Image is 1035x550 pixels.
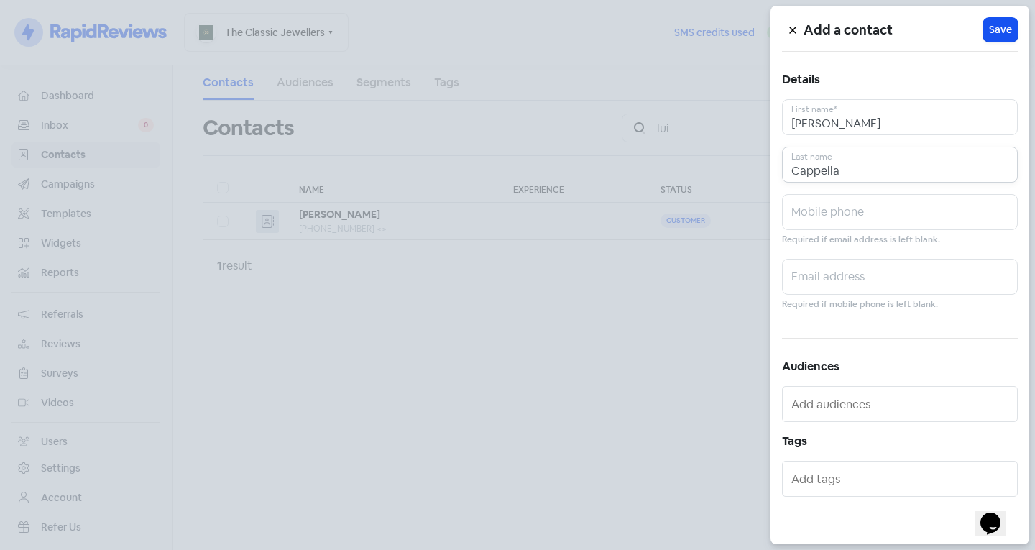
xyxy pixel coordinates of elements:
[782,99,1018,135] input: First name
[782,194,1018,230] input: Mobile phone
[989,22,1012,37] span: Save
[975,492,1021,536] iframe: chat widget
[791,467,1011,490] input: Add tags
[791,393,1011,416] input: Add audiences
[983,18,1018,42] button: Save
[782,356,1018,377] h5: Audiences
[782,259,1018,295] input: Email address
[782,69,1018,91] h5: Details
[782,298,938,311] small: Required if mobile phone is left blank.
[804,19,983,41] h5: Add a contact
[782,431,1018,452] h5: Tags
[782,147,1018,183] input: Last name
[782,233,940,247] small: Required if email address is left blank.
